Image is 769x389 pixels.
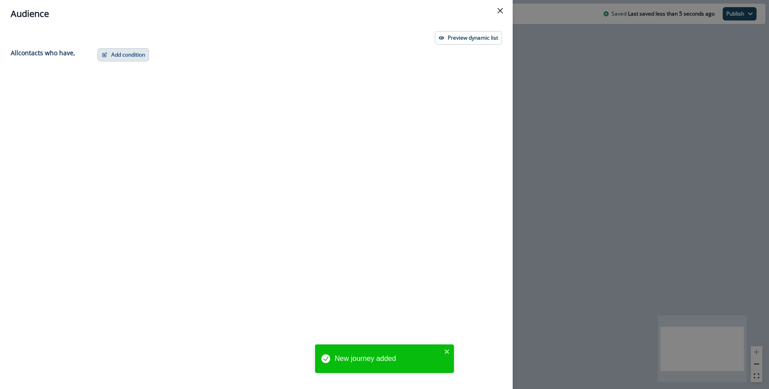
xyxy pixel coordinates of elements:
div: New journey added [335,353,441,364]
p: Preview dynamic list [448,35,498,41]
button: Preview dynamic list [435,31,502,45]
button: Close [493,4,507,18]
button: Add condition [97,48,149,61]
div: Audience [11,7,502,20]
button: close [444,348,450,355]
p: All contact s who have, [11,48,75,57]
